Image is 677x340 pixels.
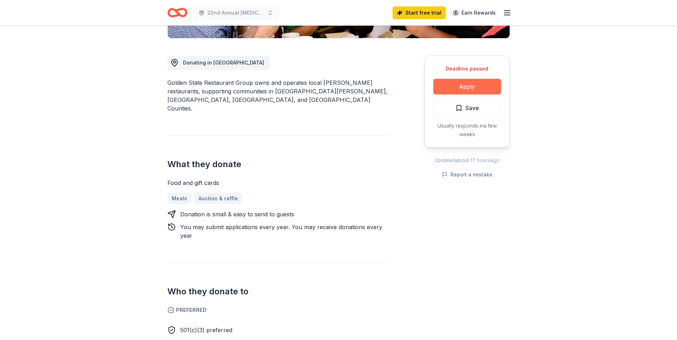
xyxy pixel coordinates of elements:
a: Start free trial [393,6,446,19]
h2: Who they donate to [167,286,390,297]
span: Donating in [GEOGRAPHIC_DATA] [183,60,264,66]
div: Usually responds in a few weeks [433,122,501,139]
button: Save [433,100,501,116]
span: Save [465,103,479,113]
span: 22nd Annual [MEDICAL_DATA] for Scouting [207,9,264,17]
div: You may submit applications every year . You may receive donations every year [180,223,390,240]
div: Updated about 17 hours ago [424,156,510,165]
button: Report a mistake [442,170,492,179]
h2: What they donate [167,159,390,170]
button: Apply [433,79,501,94]
a: Auction & raffle [194,193,242,204]
div: Food and gift cards [167,179,390,187]
div: Donation is small & easy to send to guests [180,210,294,218]
span: 501(c)(3) preferred [180,326,232,334]
div: Deadline passed [433,65,501,73]
a: Home [167,4,187,21]
a: Meals [167,193,191,204]
div: Golden State Restaurant Group owns and operates local [PERSON_NAME] restaurants, supporting commu... [167,78,390,113]
button: 22nd Annual [MEDICAL_DATA] for Scouting [193,6,279,20]
span: Preferred [167,306,390,314]
a: Earn Rewards [449,6,500,19]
